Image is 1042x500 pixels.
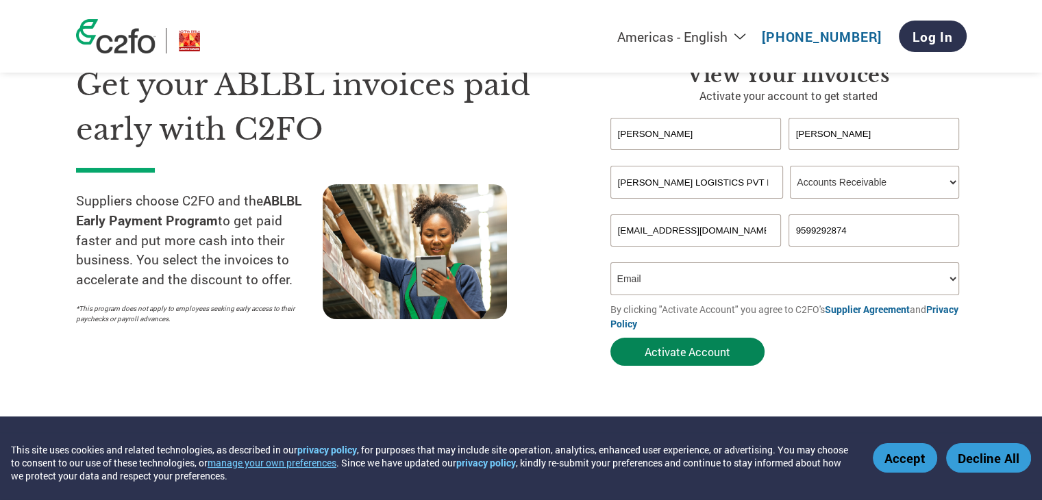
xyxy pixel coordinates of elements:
select: Title/Role [790,166,959,199]
p: Suppliers choose C2FO and the to get paid faster and put more cash into their business. You selec... [76,191,323,290]
div: Inavlid Phone Number [789,248,960,257]
button: Decline All [946,443,1031,473]
img: supply chain worker [323,184,507,319]
a: privacy policy [456,456,516,469]
a: [PHONE_NUMBER] [762,28,882,45]
button: manage your own preferences [208,456,336,469]
div: This site uses cookies and related technologies, as described in our , for purposes that may incl... [11,443,853,482]
input: First Name* [610,118,782,150]
img: ABLBL [177,28,203,53]
button: Activate Account [610,338,765,366]
p: *This program does not apply to employees seeking early access to their paychecks or payroll adva... [76,303,309,324]
strong: ABLBL Early Payment Program [76,192,301,229]
input: Your company name* [610,166,783,199]
input: Last Name* [789,118,960,150]
a: privacy policy [297,443,357,456]
a: Supplier Agreement [825,303,910,316]
p: By clicking "Activate Account" you agree to C2FO's and [610,302,967,331]
h1: Get your ABLBL invoices paid early with C2FO [76,63,569,151]
p: Activate your account to get started [610,88,967,104]
input: Phone* [789,214,960,247]
div: Invalid company name or company name is too long [610,200,960,209]
div: Invalid first name or first name is too long [610,151,782,160]
a: Privacy Policy [610,303,958,330]
input: Invalid Email format [610,214,782,247]
a: Log In [899,21,967,52]
button: Accept [873,443,937,473]
h3: View Your Invoices [610,63,967,88]
div: Invalid last name or last name is too long [789,151,960,160]
img: c2fo logo [76,19,156,53]
div: Inavlid Email Address [610,248,782,257]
